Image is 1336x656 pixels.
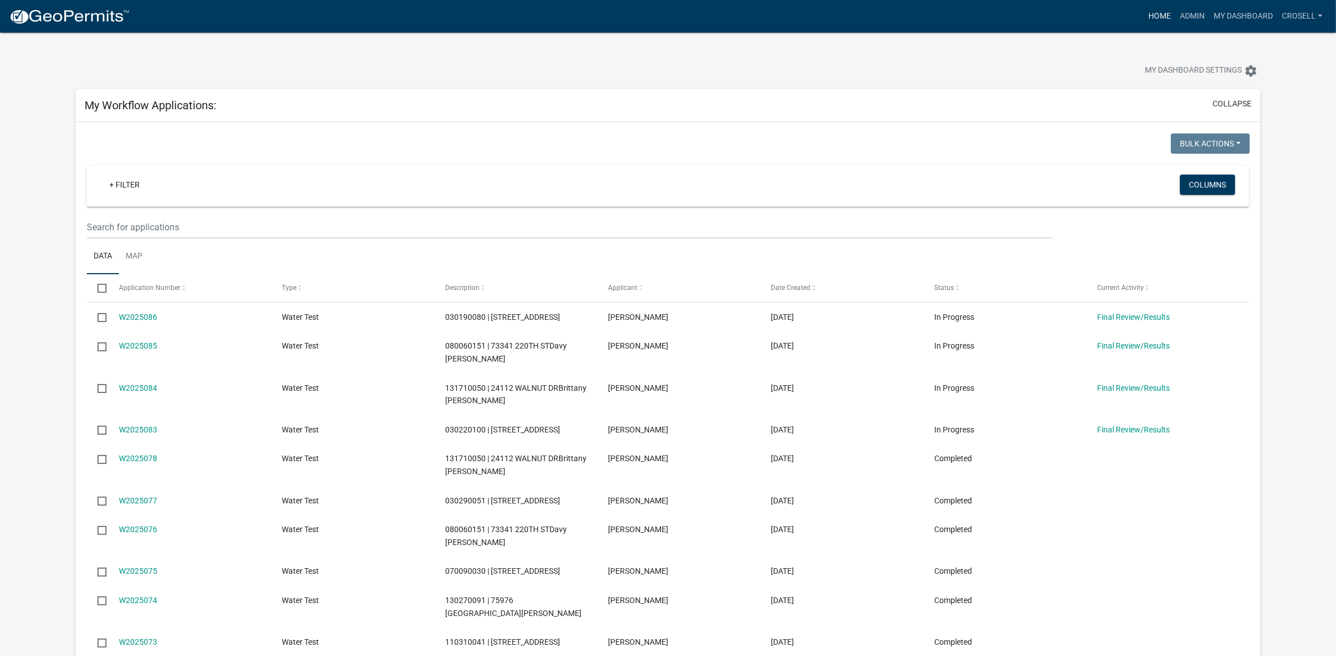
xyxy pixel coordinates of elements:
span: Type [282,284,296,292]
span: Water Test [282,341,319,350]
a: Home [1144,6,1175,27]
span: 080060151 | 73341 220TH STDavy Villarreal [445,525,567,547]
a: W2025086 [119,313,157,322]
span: 110310041 | 85536 227TH ST [445,637,560,646]
span: Water Test [282,454,319,463]
span: 08/15/2025 [771,637,795,646]
span: Craig J. Rosell [608,454,668,463]
span: 030190080 | 73260 125TH ST [445,313,560,322]
span: Application Number [119,284,180,292]
span: Craig J. Rosell [608,596,668,605]
datatable-header-cell: Description [434,274,597,301]
a: W2025085 [119,341,157,350]
span: Craig J. Rosell [608,566,668,575]
datatable-header-cell: Select [87,274,108,301]
a: Map [119,239,149,275]
span: My Dashboard Settings [1145,64,1242,78]
span: Water Test [282,637,319,646]
a: Final Review/Results [1097,383,1170,392]
span: Completed [934,596,972,605]
span: In Progress [934,341,974,350]
button: Columns [1180,175,1235,195]
span: Craig J. Rosell [608,637,668,646]
span: 08/19/2025 [771,596,795,605]
span: Water Test [282,525,319,534]
a: My Dashboard [1209,6,1277,27]
datatable-header-cell: Applicant [597,274,760,301]
span: 09/12/2025 [771,341,795,350]
span: Craig J. Rosell [608,341,668,350]
a: crosell [1277,6,1327,27]
span: In Progress [934,425,974,434]
span: Craig J. Rosell [608,313,668,322]
span: Water Test [282,566,319,575]
datatable-header-cell: Application Number [108,274,271,301]
a: W2025073 [119,637,157,646]
span: Description [445,284,480,292]
span: 08/19/2025 [771,566,795,575]
a: W2025078 [119,454,157,463]
span: 09/09/2025 [771,425,795,434]
span: Applicant [608,284,637,292]
span: 131710050 | 24112 WALNUT DRBrittany Lorenz [445,383,587,405]
button: My Dashboard Settingssettings [1136,60,1267,82]
span: Completed [934,454,972,463]
a: W2025083 [119,425,157,434]
datatable-header-cell: Current Activity [1086,274,1249,301]
a: Data [87,239,119,275]
datatable-header-cell: Type [271,274,434,301]
datatable-header-cell: Date Created [760,274,923,301]
span: 09/02/2025 [771,454,795,463]
a: W2025084 [119,383,157,392]
span: Completed [934,637,972,646]
span: Completed [934,566,972,575]
i: settings [1244,64,1258,78]
a: Final Review/Results [1097,425,1170,434]
span: Craig J. Rosell [608,496,668,505]
a: Final Review/Results [1097,341,1170,350]
span: 09/18/2025 [771,313,795,322]
span: Water Test [282,496,319,505]
datatable-header-cell: Status [924,274,1086,301]
span: Water Test [282,425,319,434]
a: W2025075 [119,566,157,575]
span: 08/28/2025 [771,496,795,505]
button: Bulk Actions [1171,133,1250,154]
input: Search for applications [87,216,1053,239]
span: Water Test [282,596,319,605]
span: 070090030 | 20620 816TH AVE [445,566,560,575]
span: Water Test [282,383,319,392]
span: In Progress [934,383,974,392]
span: Craig J. Rosell [608,383,668,392]
span: Completed [934,525,972,534]
span: Date Created [771,284,811,292]
span: 030220100 | 76222 125TH ST [445,425,560,434]
span: Water Test [282,313,319,322]
span: Current Activity [1097,284,1144,292]
span: 030290051 | 74608 110TH ST [445,496,560,505]
span: 09/10/2025 [771,383,795,392]
h5: My Workflow Applications: [85,99,216,112]
span: In Progress [934,313,974,322]
span: 130270091 | 75976 230TH STZakry Krenz [445,596,582,618]
span: Completed [934,496,972,505]
a: W2025074 [119,596,157,605]
button: collapse [1213,98,1251,110]
span: 131710050 | 24112 WALNUT DRBrittany Lorenz [445,454,587,476]
span: Craig J. Rosell [608,525,668,534]
a: + Filter [100,175,149,195]
a: Admin [1175,6,1209,27]
a: W2025076 [119,525,157,534]
span: 080060151 | 73341 220TH STDavy Villarreal [445,341,567,363]
span: Status [934,284,954,292]
span: Craig J. Rosell [608,425,668,434]
a: W2025077 [119,496,157,505]
span: 08/28/2025 [771,525,795,534]
a: Final Review/Results [1097,313,1170,322]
